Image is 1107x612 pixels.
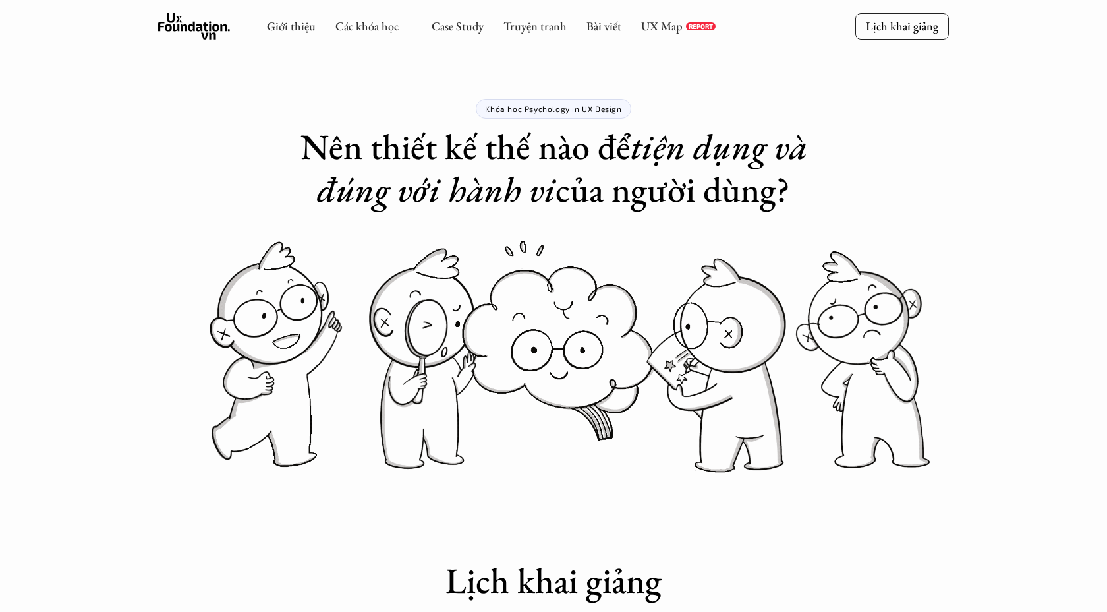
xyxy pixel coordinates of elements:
h1: Nên thiết kế thế nào để của người dùng? [290,125,817,211]
p: Khóa học Psychology in UX Design [485,104,621,113]
h1: Lịch khai giảng [290,559,817,602]
a: Truyện tranh [503,18,567,34]
a: Bài viết [586,18,621,34]
em: tiện dụng và đúng với hành vi [317,123,815,212]
a: Các khóa học [335,18,399,34]
a: Lịch khai giảng [855,13,949,39]
a: Giới thiệu [267,18,316,34]
a: Case Study [432,18,484,34]
p: Lịch khai giảng [866,18,938,34]
a: UX Map [641,18,683,34]
a: REPORT [686,22,716,30]
p: REPORT [689,22,713,30]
